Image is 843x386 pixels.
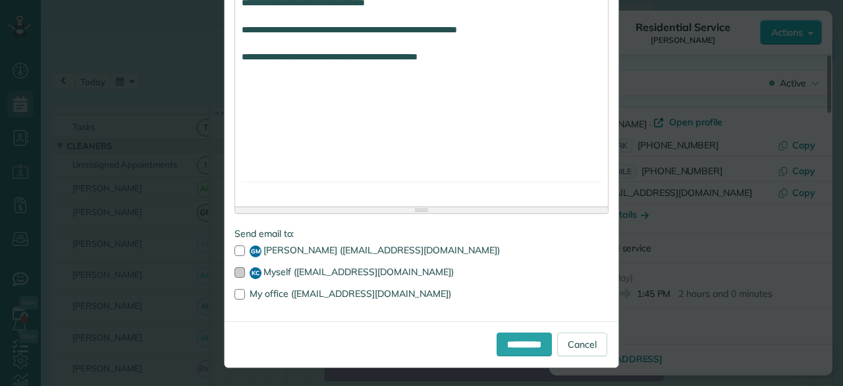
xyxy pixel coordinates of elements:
[234,245,609,257] label: [PERSON_NAME] ([EMAIL_ADDRESS][DOMAIN_NAME])
[234,289,609,298] label: My office ([EMAIL_ADDRESS][DOMAIN_NAME])
[234,227,609,240] label: Send email to:
[250,245,261,257] span: GM
[234,267,609,279] label: Myself ([EMAIL_ADDRESS][DOMAIN_NAME])
[250,267,261,279] span: KC
[235,207,608,213] div: Resize
[557,333,607,356] a: Cancel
